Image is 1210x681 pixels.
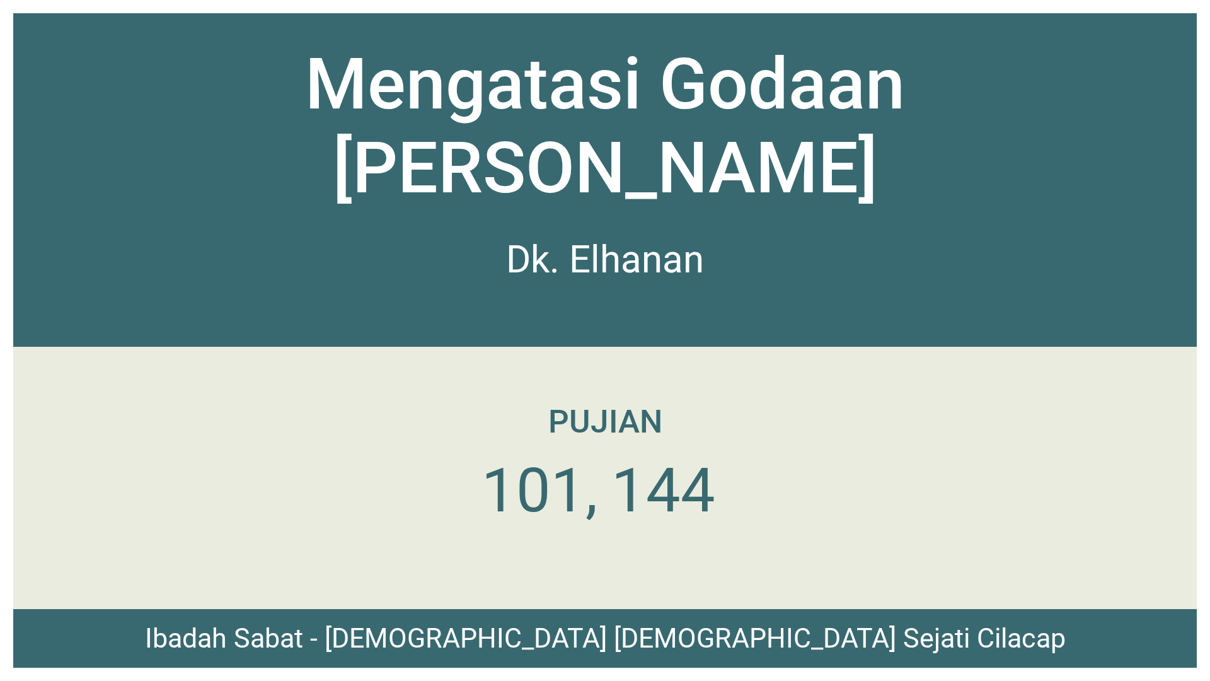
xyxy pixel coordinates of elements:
[611,455,715,527] li: 144
[145,622,1066,654] div: Ibadah Sabat - [DEMOGRAPHIC_DATA] [DEMOGRAPHIC_DATA] Sejati Cilacap
[481,455,597,527] li: 101
[27,42,1184,210] div: Mengatasi Godaan [PERSON_NAME]
[548,402,662,441] p: Pujian
[506,237,704,282] div: Dk. Elhanan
